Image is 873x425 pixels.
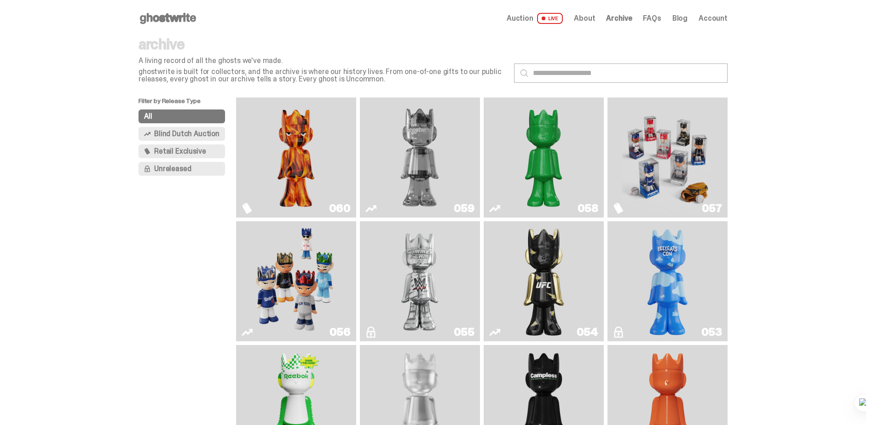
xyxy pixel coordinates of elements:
p: archive [139,37,507,52]
img: Always On Fire [251,101,341,214]
span: Retail Exclusive [154,148,206,155]
a: Archive [606,15,632,22]
span: Unreleased [154,165,191,172]
a: Always On Fire [242,101,351,214]
div: 059 [454,203,474,214]
span: All [144,113,152,120]
a: ghooooost [613,225,722,338]
div: 054 [577,327,598,338]
a: Account [699,15,728,22]
div: 056 [330,327,351,338]
button: All [139,109,225,123]
img: Game Face (2025) [251,225,341,338]
p: A living record of all the ghosts we've made. [139,57,507,64]
img: ghooooost [643,225,692,338]
p: Filter by Release Type [139,98,236,109]
div: 057 [702,203,722,214]
a: I Was There SummerSlam [365,225,474,338]
img: Two [375,101,465,214]
img: Schrödinger's ghost: Sunday Green [498,101,589,214]
img: Game Face (2025) [622,101,712,214]
p: ghostwrite is built for collectors, and the archive is where our history lives. From one-of-one g... [139,68,507,83]
span: Auction [507,15,533,22]
div: 058 [578,203,598,214]
div: 060 [329,203,351,214]
a: About [574,15,595,22]
img: I Was There SummerSlam [375,225,465,338]
button: Blind Dutch Auction [139,127,225,141]
a: Blog [672,15,688,22]
a: FAQs [643,15,661,22]
span: Blind Dutch Auction [154,130,220,138]
div: 055 [454,327,474,338]
a: Game Face (2025) [613,101,722,214]
a: Two [365,101,474,214]
a: Schrödinger's ghost: Sunday Green [489,101,598,214]
span: LIVE [537,13,563,24]
div: 053 [701,327,722,338]
button: Retail Exclusive [139,144,225,158]
a: Game Face (2025) [242,225,351,338]
img: Ruby [520,225,568,338]
a: Auction LIVE [507,13,563,24]
a: Ruby [489,225,598,338]
button: Unreleased [139,162,225,176]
